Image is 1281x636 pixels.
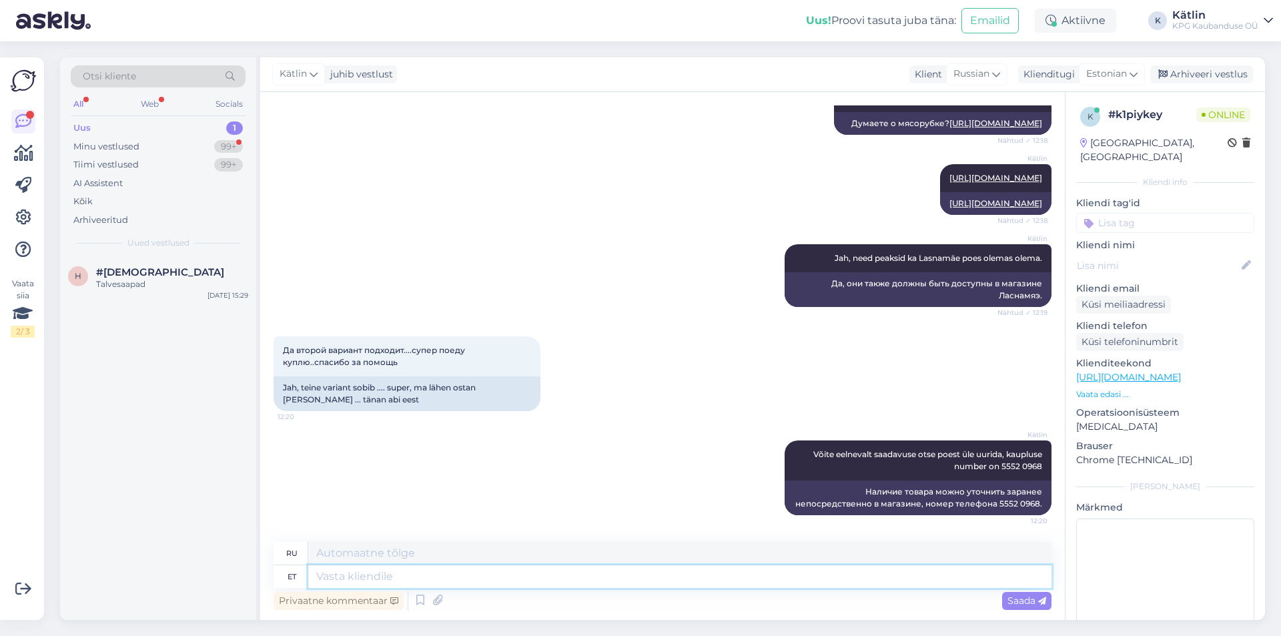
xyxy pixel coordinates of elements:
[1172,10,1273,31] a: KätlinKPG Kaubanduse OÜ
[1150,65,1253,83] div: Arhiveeri vestlus
[1076,388,1254,400] p: Vaata edasi ...
[73,214,128,227] div: Arhiveeritud
[214,140,243,153] div: 99+
[1076,406,1254,420] p: Operatsioonisüsteem
[96,266,224,278] span: #hzroamlu
[1035,9,1116,33] div: Aktiivne
[1196,107,1250,122] span: Online
[997,516,1047,526] span: 12:20
[997,135,1047,145] span: Nähtud ✓ 12:18
[226,121,243,135] div: 1
[1076,501,1254,515] p: Märkmed
[1080,136,1228,164] div: [GEOGRAPHIC_DATA], [GEOGRAPHIC_DATA]
[1077,258,1239,273] input: Lisa nimi
[11,278,35,338] div: Vaata siia
[1076,333,1184,351] div: Küsi telefoninumbrit
[1076,282,1254,296] p: Kliendi email
[1076,213,1254,233] input: Lisa tag
[283,345,467,367] span: Да второй вариант подходит....супер поеду куплю..спасибо за помощь
[286,542,298,565] div: ru
[1076,453,1254,467] p: Chrome [TECHNICAL_ID]
[213,95,246,113] div: Socials
[997,308,1047,318] span: Nähtud ✓ 12:19
[997,234,1047,244] span: Kätlin
[961,8,1019,33] button: Emailid
[96,278,248,290] div: Talvesaapad
[127,237,189,249] span: Uued vestlused
[207,290,248,300] div: [DATE] 15:29
[1086,67,1127,81] span: Estonian
[997,153,1047,164] span: Kätlin
[83,69,136,83] span: Otsi kliente
[949,198,1042,208] a: [URL][DOMAIN_NAME]
[71,95,86,113] div: All
[73,158,139,172] div: Tiimi vestlused
[813,449,1044,471] span: Võite eelnevalt saadavuse otse poest üle uurida, kaupluse number on 5552 0968
[1108,107,1196,123] div: # k1piykey
[997,216,1047,226] span: Nähtud ✓ 12:18
[73,140,139,153] div: Minu vestlused
[1076,238,1254,252] p: Kliendi nimi
[325,67,393,81] div: juhib vestlust
[1088,111,1094,121] span: k
[1018,67,1075,81] div: Klienditugi
[997,430,1047,440] span: Kätlin
[1076,481,1254,493] div: [PERSON_NAME]
[1076,371,1181,383] a: [URL][DOMAIN_NAME]
[806,14,831,27] b: Uus!
[1076,356,1254,370] p: Klienditeekond
[278,412,328,422] span: 12:20
[1076,319,1254,333] p: Kliendi telefon
[1076,420,1254,434] p: [MEDICAL_DATA]
[909,67,942,81] div: Klient
[280,67,307,81] span: Kätlin
[73,177,123,190] div: AI Assistent
[953,67,989,81] span: Russian
[1076,176,1254,188] div: Kliendi info
[11,68,36,93] img: Askly Logo
[806,13,956,29] div: Proovi tasuta juba täna:
[785,481,1051,515] div: Наличие товара можно уточнить заранее непосредственно в магазине, номер телефона 5552 0968.
[1007,595,1046,607] span: Saada
[73,195,93,208] div: Kõik
[214,158,243,172] div: 99+
[949,118,1042,128] a: [URL][DOMAIN_NAME]
[274,376,540,411] div: Jah, teine ​​variant sobib .... super, ma lähen ostan [PERSON_NAME] ... tänan abi eest
[1076,439,1254,453] p: Brauser
[1172,10,1258,21] div: Kätlin
[949,173,1042,183] a: [URL][DOMAIN_NAME]
[75,271,81,281] span: h
[73,121,91,135] div: Uus
[274,592,404,610] div: Privaatne kommentaar
[1148,11,1167,30] div: K
[138,95,161,113] div: Web
[288,565,296,588] div: et
[785,272,1051,307] div: Да, они также должны быть доступны в магазине Ласнамяэ.
[1172,21,1258,31] div: KPG Kaubanduse OÜ
[11,326,35,338] div: 2 / 3
[1076,296,1171,314] div: Küsi meiliaadressi
[1076,196,1254,210] p: Kliendi tag'id
[834,112,1051,135] div: Думаете о мясорубке?
[835,253,1042,263] span: Jah, need peaksid ka Lasnamäe poes olemas olema.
